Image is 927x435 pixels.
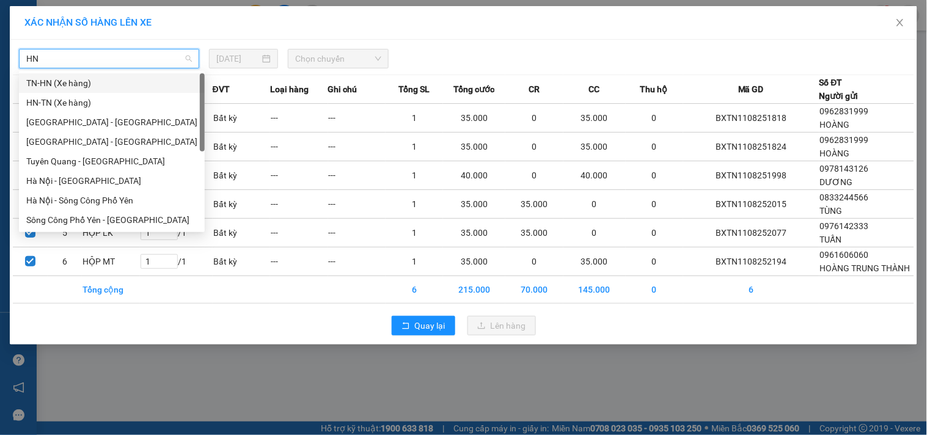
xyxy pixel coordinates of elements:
[683,161,819,190] td: BXTN1108251998
[26,213,197,227] div: Sông Công Phổ Yên - [GEOGRAPHIC_DATA]
[820,263,911,273] span: HOÀNG TRUNG THÀNH
[19,93,205,112] div: HN-TN (Xe hàng)
[683,190,819,219] td: BXTN1108252015
[164,255,177,261] span: Increase Value
[167,255,175,263] span: up
[213,161,270,190] td: Bất kỳ
[563,161,626,190] td: 40.000
[328,161,386,190] td: ---
[443,133,505,161] td: 35.000
[26,96,197,109] div: HN-TN (Xe hàng)
[19,191,205,210] div: Hà Nội - Sông Công Phổ Yên
[820,235,842,244] span: TUẤN
[213,82,230,96] span: ĐVT
[270,161,328,190] td: ---
[505,161,563,190] td: 0
[443,104,505,133] td: 35.000
[386,161,443,190] td: 1
[213,133,270,161] td: Bất kỳ
[738,82,764,96] span: Mã GD
[505,247,563,276] td: 0
[563,190,626,219] td: 0
[820,177,853,187] span: DƯƠNG
[820,106,869,116] span: 0962831999
[26,194,197,207] div: Hà Nội - Sông Công Phổ Yên
[820,120,850,130] span: HOÀNG
[270,219,328,247] td: ---
[213,190,270,219] td: Bất kỳ
[328,219,386,247] td: ---
[213,104,270,133] td: Bất kỳ
[820,192,869,202] span: 0833244566
[26,76,197,90] div: TN-HN (Xe hàng)
[895,18,905,27] span: close
[505,219,563,247] td: 35.000
[164,233,177,239] span: Decrease Value
[820,250,869,260] span: 0961606060
[270,247,328,276] td: ---
[24,16,152,28] span: XÁC NHẬN SỐ HÀNG LÊN XE
[392,316,455,335] button: rollbackQuay lại
[386,247,443,276] td: 1
[82,219,139,247] td: HỘP LK
[443,276,505,304] td: 215.000
[164,261,177,268] span: Decrease Value
[19,210,205,230] div: Sông Công Phổ Yên - Hà Nội
[820,135,869,145] span: 0962831999
[386,190,443,219] td: 1
[626,133,683,161] td: 0
[683,276,819,304] td: 6
[683,133,819,161] td: BXTN1108251824
[398,82,430,96] span: Tổng SL
[270,133,328,161] td: ---
[505,190,563,219] td: 35.000
[386,104,443,133] td: 1
[270,82,309,96] span: Loại hàng
[328,82,357,96] span: Ghi chú
[328,247,386,276] td: ---
[529,82,540,96] span: CR
[415,319,445,332] span: Quay lại
[216,52,260,65] input: 11/08/2025
[295,49,381,68] span: Chọn chuyến
[443,247,505,276] td: 35.000
[140,219,213,247] td: / 1
[505,133,563,161] td: 0
[883,6,917,40] button: Close
[820,164,869,174] span: 0978143126
[443,161,505,190] td: 40.000
[386,219,443,247] td: 1
[640,82,668,96] span: Thu hộ
[563,247,626,276] td: 35.000
[213,247,270,276] td: Bất kỳ
[453,82,494,96] span: Tổng cước
[443,190,505,219] td: 35.000
[328,190,386,219] td: ---
[26,174,197,188] div: Hà Nội - [GEOGRAPHIC_DATA]
[48,247,82,276] td: 6
[563,104,626,133] td: 35.000
[626,190,683,219] td: 0
[505,276,563,304] td: 70.000
[167,261,175,269] span: down
[270,190,328,219] td: ---
[467,316,536,335] button: uploadLên hàng
[82,247,139,276] td: HỘP MT
[213,219,270,247] td: Bất kỳ
[626,161,683,190] td: 0
[386,276,443,304] td: 6
[26,115,197,129] div: [GEOGRAPHIC_DATA] - [GEOGRAPHIC_DATA]
[626,276,683,304] td: 0
[19,171,205,191] div: Hà Nội - Tuyên Quang
[401,321,410,331] span: rollback
[588,82,599,96] span: CC
[19,132,205,152] div: Quảng Ninh - Hà Nội
[328,104,386,133] td: ---
[626,219,683,247] td: 0
[563,133,626,161] td: 35.000
[19,152,205,171] div: Tuyên Quang - Hà Nội
[820,148,850,158] span: HOÀNG
[328,133,386,161] td: ---
[563,276,626,304] td: 145.000
[26,135,197,148] div: [GEOGRAPHIC_DATA] - [GEOGRAPHIC_DATA]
